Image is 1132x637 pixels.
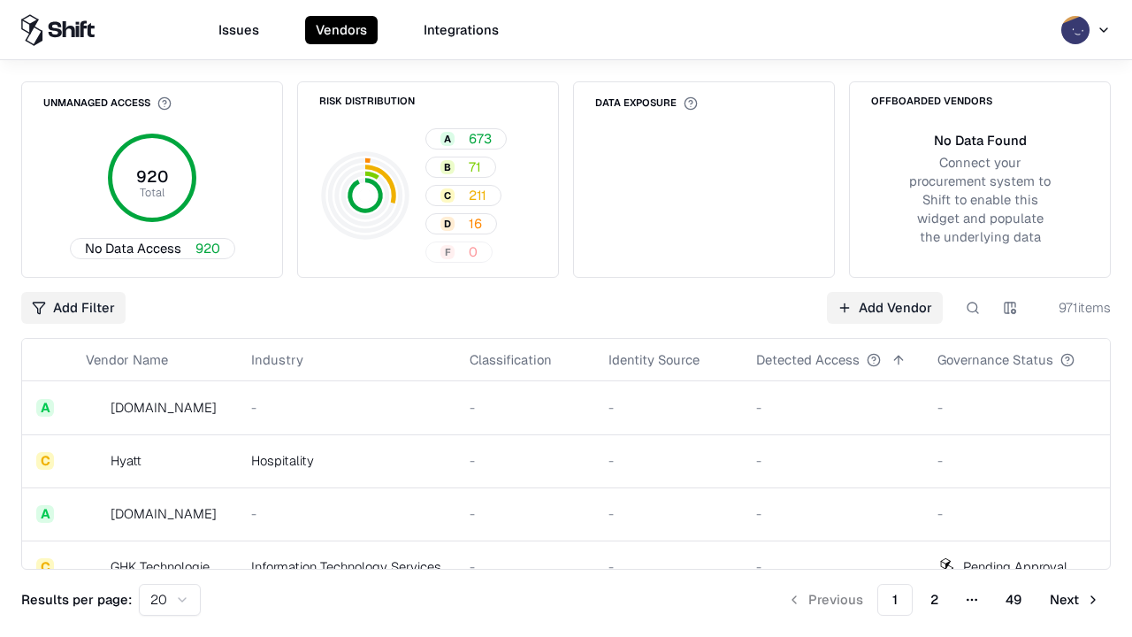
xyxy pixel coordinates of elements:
[827,292,943,324] a: Add Vendor
[756,398,909,417] div: -
[963,557,1067,576] div: Pending Approval
[111,451,141,470] div: Hyatt
[70,238,235,259] button: No Data Access920
[413,16,509,44] button: Integrations
[425,128,507,150] button: A673
[208,16,270,44] button: Issues
[470,350,552,369] div: Classification
[305,16,378,44] button: Vendors
[111,557,223,576] div: GHK Technologies Inc.
[756,504,909,523] div: -
[440,160,455,174] div: B
[916,584,952,616] button: 2
[937,350,1053,369] div: Governance Status
[36,452,54,470] div: C
[470,398,580,417] div: -
[1039,584,1111,616] button: Next
[440,188,455,203] div: C
[21,590,132,609] p: Results per page:
[469,129,492,148] span: 673
[86,505,103,523] img: primesec.co.il
[85,239,181,257] span: No Data Access
[251,398,441,417] div: -
[319,96,415,106] div: Risk Distribution
[21,292,126,324] button: Add Filter
[111,398,217,417] div: [DOMAIN_NAME]
[440,132,455,146] div: A
[140,185,164,200] tspan: Total
[756,350,860,369] div: Detected Access
[756,451,909,470] div: -
[36,505,54,523] div: A
[608,504,728,523] div: -
[871,96,992,106] div: Offboarded Vendors
[36,558,54,576] div: C
[195,239,220,257] span: 920
[470,451,580,470] div: -
[440,217,455,231] div: D
[470,504,580,523] div: -
[425,213,497,234] button: D16
[608,350,700,369] div: Identity Source
[469,157,481,176] span: 71
[136,166,168,187] tspan: 920
[937,451,1103,470] div: -
[425,185,501,206] button: C211
[251,504,441,523] div: -
[595,96,698,111] div: Data Exposure
[111,504,217,523] div: [DOMAIN_NAME]
[251,557,441,576] div: Information Technology Services
[608,451,728,470] div: -
[776,584,1111,616] nav: pagination
[425,157,496,178] button: B71
[86,350,168,369] div: Vendor Name
[251,350,303,369] div: Industry
[469,186,486,204] span: 211
[251,451,441,470] div: Hospitality
[934,131,1027,150] div: No Data Found
[608,398,728,417] div: -
[937,398,1103,417] div: -
[469,214,482,233] span: 16
[991,584,1036,616] button: 49
[1040,298,1111,317] div: 971 items
[86,452,103,470] img: Hyatt
[43,96,172,111] div: Unmanaged Access
[906,153,1053,247] div: Connect your procurement system to Shift to enable this widget and populate the underlying data
[36,399,54,417] div: A
[608,557,728,576] div: -
[86,399,103,417] img: intrado.com
[470,557,580,576] div: -
[756,557,909,576] div: -
[86,558,103,576] img: GHK Technologies Inc.
[937,504,1103,523] div: -
[877,584,913,616] button: 1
